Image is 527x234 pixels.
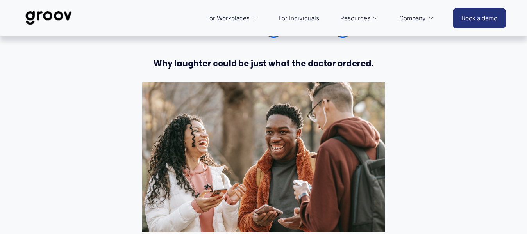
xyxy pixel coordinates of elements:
[275,9,323,28] a: For Individuals
[21,5,76,31] img: Groov | Workplace Science Platform | Unlock Performance | Drive Results
[395,9,438,28] a: folder dropdown
[206,13,250,24] span: For Workplaces
[453,8,506,28] a: Book a demo
[399,13,426,24] span: Company
[154,58,373,69] strong: Why laughter could be just what the doctor ordered.
[336,9,382,28] a: folder dropdown
[202,9,262,28] a: folder dropdown
[340,13,370,24] span: Resources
